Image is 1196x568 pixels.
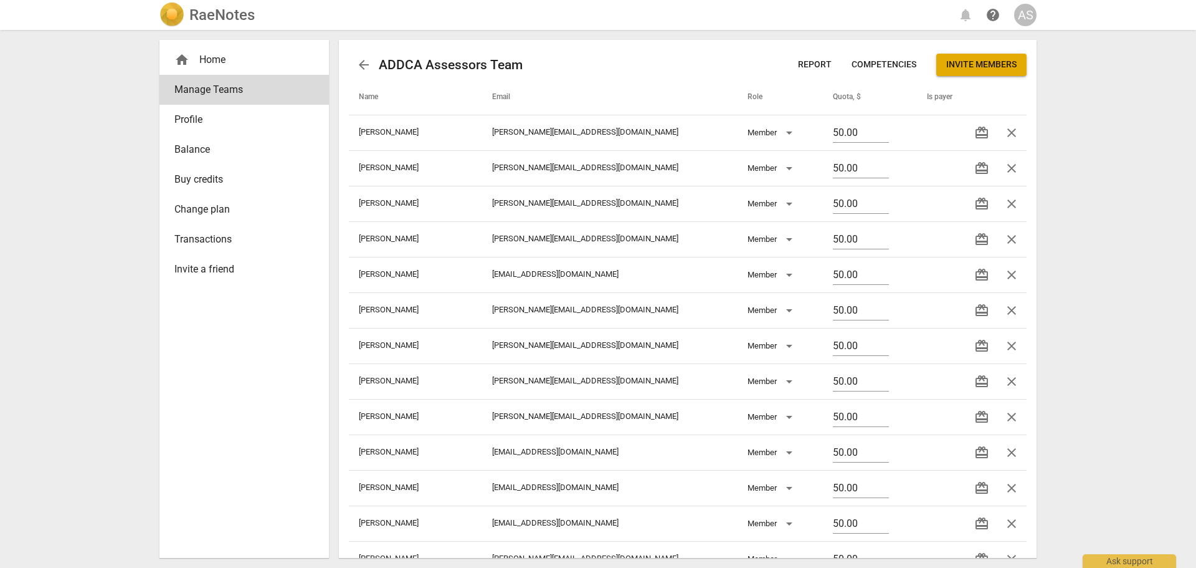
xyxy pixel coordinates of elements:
[1004,410,1019,425] span: close
[747,336,797,356] div: Member
[482,399,738,435] td: [PERSON_NAME][EMAIL_ADDRESS][DOMAIN_NAME]
[936,54,1027,76] button: Invite members
[349,150,482,186] td: [PERSON_NAME]
[747,514,797,534] div: Member
[967,509,997,539] button: Transfer credits
[967,438,997,468] button: Transfer credits
[842,54,926,76] button: Competencies
[356,57,371,72] span: arrow_back
[159,195,329,224] a: Change plan
[1004,552,1019,567] span: close
[974,410,989,425] span: redeem
[974,196,989,211] span: redeem
[379,57,523,73] h2: ADDCA Assessors Team
[159,224,329,254] a: Transactions
[349,470,482,506] td: [PERSON_NAME]
[159,105,329,135] a: Profile
[974,125,989,140] span: redeem
[974,516,989,531] span: redeem
[747,372,797,392] div: Member
[1004,267,1019,282] span: close
[974,232,989,247] span: redeem
[482,115,738,150] td: [PERSON_NAME][EMAIL_ADDRESS][DOMAIN_NAME]
[747,92,777,102] span: Role
[174,52,304,67] div: Home
[974,161,989,176] span: redeem
[1004,339,1019,354] span: close
[967,118,997,148] button: Transfer credits
[747,123,797,143] div: Member
[174,232,304,247] span: Transactions
[1083,554,1176,568] div: Ask support
[349,221,482,257] td: [PERSON_NAME]
[482,150,738,186] td: [PERSON_NAME][EMAIL_ADDRESS][DOMAIN_NAME]
[1004,481,1019,496] span: close
[159,165,329,195] a: Buy credits
[159,2,255,27] a: LogoRaeNotes
[349,399,482,435] td: [PERSON_NAME]
[482,257,738,292] td: [EMAIL_ADDRESS][DOMAIN_NAME]
[482,363,738,399] td: [PERSON_NAME][EMAIL_ADDRESS][DOMAIN_NAME]
[747,229,797,249] div: Member
[967,189,997,219] button: Transfer credits
[967,260,997,290] button: Transfer credits
[1014,4,1037,26] button: AS
[349,292,482,328] td: [PERSON_NAME]
[1004,445,1019,460] span: close
[189,6,255,24] h2: RaeNotes
[967,224,997,254] button: Transfer credits
[159,135,329,165] a: Balance
[349,328,482,363] td: [PERSON_NAME]
[349,115,482,150] td: [PERSON_NAME]
[159,75,329,105] a: Manage Teams
[798,59,832,71] span: Report
[1004,196,1019,211] span: close
[174,142,304,157] span: Balance
[174,82,304,97] span: Manage Teams
[747,443,797,463] div: Member
[159,254,329,284] a: Invite a friend
[974,481,989,496] span: redeem
[1004,232,1019,247] span: close
[946,59,1017,71] span: Invite members
[1004,374,1019,389] span: close
[174,172,304,187] span: Buy credits
[974,339,989,354] span: redeem
[967,296,997,325] button: Transfer credits
[482,221,738,257] td: [PERSON_NAME][EMAIL_ADDRESS][DOMAIN_NAME]
[482,435,738,470] td: [EMAIL_ADDRESS][DOMAIN_NAME]
[833,92,876,102] span: Quota, $
[349,435,482,470] td: [PERSON_NAME]
[747,301,797,320] div: Member
[1004,125,1019,140] span: close
[174,112,304,127] span: Profile
[174,202,304,217] span: Change plan
[974,374,989,389] span: redeem
[967,473,997,503] button: Transfer credits
[349,257,482,292] td: [PERSON_NAME]
[967,331,997,361] button: Transfer credits
[1004,161,1019,176] span: close
[788,54,842,76] button: Report
[174,262,304,277] span: Invite a friend
[747,158,797,178] div: Member
[917,80,957,115] th: Is payer
[967,367,997,397] button: Transfer credits
[974,445,989,460] span: redeem
[747,194,797,214] div: Member
[159,45,329,75] div: Home
[482,470,738,506] td: [EMAIL_ADDRESS][DOMAIN_NAME]
[982,4,1004,26] a: Help
[349,186,482,221] td: [PERSON_NAME]
[747,265,797,285] div: Member
[349,506,482,541] td: [PERSON_NAME]
[1004,516,1019,531] span: close
[852,59,916,71] span: Competencies
[359,92,393,102] span: Name
[974,552,989,567] span: redeem
[482,292,738,328] td: [PERSON_NAME][EMAIL_ADDRESS][DOMAIN_NAME]
[747,407,797,427] div: Member
[492,92,525,102] span: Email
[747,478,797,498] div: Member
